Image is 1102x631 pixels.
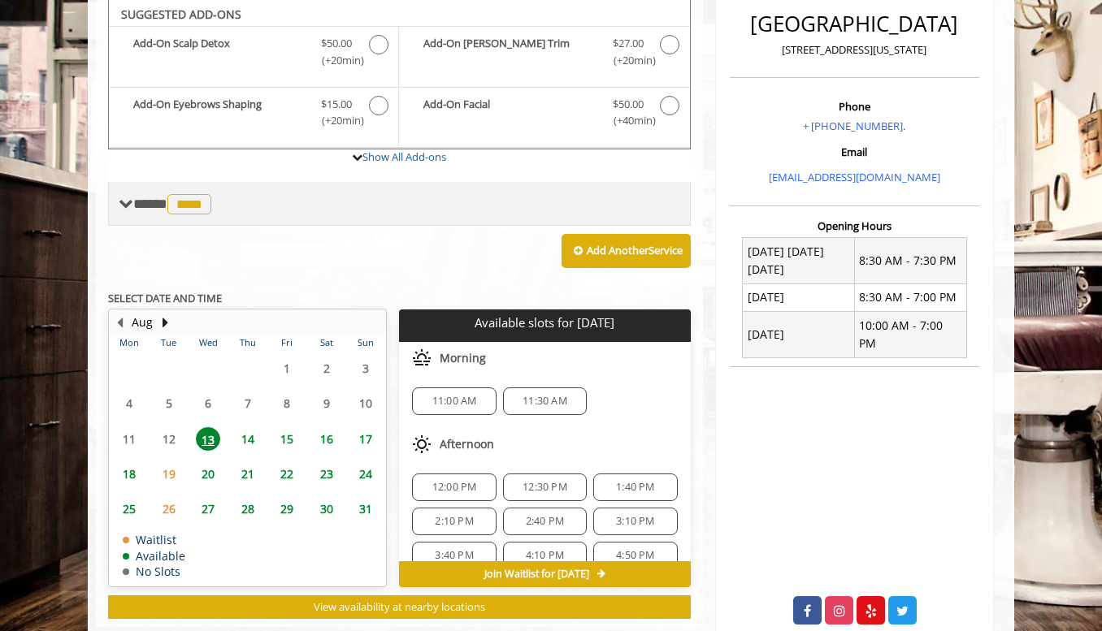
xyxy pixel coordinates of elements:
span: 16 [315,427,339,451]
span: (+20min ) [604,52,652,69]
p: Available slots for [DATE] [406,316,683,330]
div: 2:40 PM [503,508,587,535]
div: 4:50 PM [593,542,677,569]
a: Show All Add-ons [362,149,446,164]
td: [DATE] [743,283,855,311]
h3: Opening Hours [730,220,979,231]
button: Next Month [158,313,171,331]
b: Add-On Facial [423,96,596,130]
button: View availability at nearby locations [108,595,691,619]
td: Select day16 [306,421,345,456]
b: Add Another Service [587,243,683,257]
span: $27.00 [613,35,644,52]
div: 4:10 PM [503,542,587,569]
th: Sat [306,335,345,351]
th: Mon [110,335,149,351]
span: 29 [275,497,299,521]
label: Add-On Scalp Detox [117,35,390,73]
img: afternoon slots [412,434,432,454]
div: 12:00 PM [412,473,496,501]
td: Select day15 [267,421,306,456]
div: 2:10 PM [412,508,496,535]
span: 1:40 PM [616,481,654,494]
span: 22 [275,462,299,486]
a: [EMAIL_ADDRESS][DOMAIN_NAME] [769,170,940,184]
td: 8:30 AM - 7:30 PM [854,238,966,284]
td: Select day21 [228,456,267,491]
td: [DATE] [DATE] [DATE] [743,238,855,284]
span: 12:30 PM [523,481,567,494]
label: Add-On Eyebrows Shaping [117,96,390,134]
td: Select day26 [149,491,188,526]
img: morning slots [412,348,432,368]
span: 26 [157,497,181,521]
span: 21 [236,462,260,486]
td: Select day17 [346,421,386,456]
td: Select day30 [306,491,345,526]
td: Select day18 [110,456,149,491]
button: Add AnotherService [562,234,691,268]
td: 10:00 AM - 7:00 PM [854,312,966,358]
span: (+40min ) [604,112,652,129]
span: 30 [315,497,339,521]
a: + [PHONE_NUMBER]. [803,119,905,133]
td: No Slots [123,565,185,577]
p: [STREET_ADDRESS][US_STATE] [734,41,975,58]
span: 4:50 PM [616,549,654,562]
span: 23 [315,462,339,486]
div: 11:00 AM [412,387,496,415]
span: 11:30 AM [523,395,567,408]
td: Available [123,550,185,562]
span: 20 [196,462,220,486]
div: 12:30 PM [503,473,587,501]
span: 2:10 PM [435,515,473,528]
td: Select day27 [189,491,228,526]
div: 11:30 AM [503,387,587,415]
th: Wed [189,335,228,351]
td: Select day31 [346,491,386,526]
label: Add-On Facial [407,96,681,134]
span: View availability at nearby locations [314,599,485,614]
span: 13 [196,427,220,451]
span: Morning [440,352,486,365]
td: Waitlist [123,534,185,546]
b: SELECT DATE AND TIME [108,291,222,305]
span: 15 [275,427,299,451]
td: Select day13 [189,421,228,456]
td: [DATE] [743,312,855,358]
span: 18 [117,462,141,486]
span: 3:40 PM [435,549,473,562]
span: 31 [354,497,378,521]
span: 4:10 PM [526,549,564,562]
th: Fri [267,335,306,351]
span: Join Waitlist for [DATE] [484,568,589,581]
span: (+20min ) [313,52,361,69]
h3: Phone [734,101,975,112]
div: 1:40 PM [593,473,677,501]
span: 27 [196,497,220,521]
td: Select day19 [149,456,188,491]
span: 11:00 AM [432,395,477,408]
td: Select day28 [228,491,267,526]
b: SUGGESTED ADD-ONS [121,6,241,22]
th: Sun [346,335,386,351]
b: Add-On Scalp Detox [133,35,305,69]
span: 19 [157,462,181,486]
span: 2:40 PM [526,515,564,528]
span: 12:00 PM [432,481,477,494]
span: 24 [354,462,378,486]
td: Select day23 [306,456,345,491]
span: 17 [354,427,378,451]
span: Afternoon [440,438,494,451]
td: Select day29 [267,491,306,526]
th: Thu [228,335,267,351]
span: 28 [236,497,260,521]
span: 14 [236,427,260,451]
button: Aug [132,313,153,331]
div: 3:10 PM [593,508,677,535]
label: Add-On Beard Trim [407,35,681,73]
td: Select day20 [189,456,228,491]
b: Add-On Eyebrows Shaping [133,96,305,130]
td: Select day22 [267,456,306,491]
